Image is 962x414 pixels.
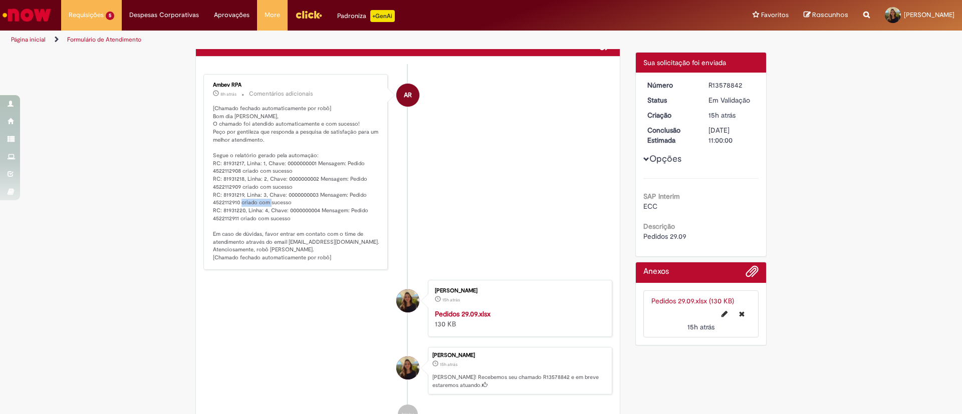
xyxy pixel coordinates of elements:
[203,40,332,49] h2: Criação de Pedido (PSS/RPO/CSC) Histórico de tíquete
[11,36,46,44] a: Página inicial
[643,267,669,276] h2: Anexos
[337,10,395,22] div: Padroniza
[687,322,714,331] span: 15h atrás
[643,58,726,67] span: Sua solicitação foi enviada
[295,7,322,22] img: click_logo_yellow_360x200.png
[69,10,104,20] span: Requisições
[396,84,419,107] div: Ambev RPA
[804,11,848,20] a: Rascunhos
[396,289,419,312] div: Lara Moccio Breim Solera
[432,373,607,389] p: [PERSON_NAME]! Recebemos seu chamado R13578842 e em breve estaremos atuando.
[249,90,313,98] small: Comentários adicionais
[67,36,141,44] a: Formulário de Atendimento
[643,202,657,211] span: ECC
[643,232,686,241] span: Pedidos 29.09
[708,111,736,120] span: 15h atrás
[715,306,734,322] button: Editar nome de arquivo Pedidos 29.09.xlsx
[8,31,634,49] ul: Trilhas de página
[129,10,199,20] span: Despesas Corporativas
[435,288,602,294] div: [PERSON_NAME]
[106,12,114,20] span: 5
[708,111,736,120] time: 29/09/2025 18:25:41
[265,10,280,20] span: More
[599,38,612,51] button: Adicionar anexos
[220,91,236,97] span: 8h atrás
[203,347,612,395] li: Lara Moccio Breim Solera
[440,361,457,367] span: 15h atrás
[640,95,701,105] dt: Status
[213,82,380,88] div: Ambev RPA
[746,265,759,283] button: Adicionar anexos
[643,222,675,231] b: Descrição
[651,296,734,305] a: Pedidos 29.09.xlsx (130 KB)
[435,309,602,329] div: 130 KB
[733,306,751,322] button: Excluir Pedidos 29.09.xlsx
[442,297,460,303] span: 15h atrás
[640,125,701,145] dt: Conclusão Estimada
[396,356,419,379] div: Lara Moccio Breim Solera
[213,105,380,262] p: [Chamado fechado automaticamente por robô] Bom dia [PERSON_NAME], O chamado foi atendido automati...
[708,80,755,90] div: R13578842
[687,322,714,331] time: 29/09/2025 18:25:40
[404,83,412,107] span: AR
[442,297,460,303] time: 29/09/2025 18:25:40
[904,11,954,19] span: [PERSON_NAME]
[640,110,701,120] dt: Criação
[1,5,53,25] img: ServiceNow
[640,80,701,90] dt: Número
[432,352,607,358] div: [PERSON_NAME]
[643,192,680,201] b: SAP Interim
[435,309,491,318] a: Pedidos 29.09.xlsx
[708,125,755,145] div: [DATE] 11:00:00
[370,10,395,22] p: +GenAi
[708,95,755,105] div: Em Validação
[708,110,755,120] div: 29/09/2025 18:25:41
[812,10,848,20] span: Rascunhos
[761,10,789,20] span: Favoritos
[440,361,457,367] time: 29/09/2025 18:25:41
[220,91,236,97] time: 30/09/2025 01:31:34
[214,10,250,20] span: Aprovações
